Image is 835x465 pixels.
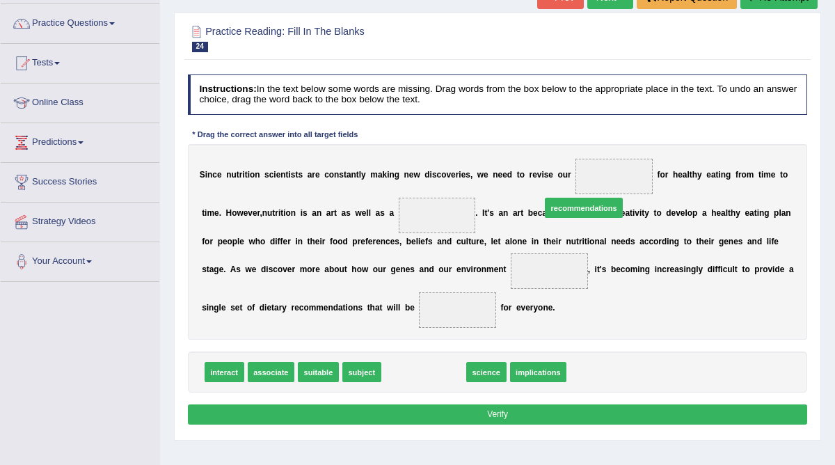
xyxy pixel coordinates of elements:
[432,170,437,180] b: s
[498,208,503,218] b: a
[355,208,361,218] b: w
[658,237,662,246] b: r
[303,208,308,218] b: s
[237,237,239,246] b: l
[681,208,685,218] b: e
[558,170,563,180] b: o
[779,208,781,218] b: l
[334,208,337,218] b: t
[774,208,779,218] b: p
[342,208,347,218] b: a
[248,208,253,218] b: v
[399,237,401,246] b: ,
[563,170,568,180] b: u
[218,237,223,246] b: p
[510,237,512,246] b: l
[600,237,605,246] b: a
[420,237,425,246] b: e
[275,208,278,218] b: r
[517,170,520,180] b: t
[260,208,262,218] b: ,
[217,170,222,180] b: e
[666,208,671,218] b: d
[735,170,738,180] b: f
[451,170,456,180] b: e
[468,237,471,246] b: t
[1,4,159,39] a: Practice Questions
[639,237,644,246] b: a
[192,42,208,52] span: 24
[272,208,275,218] b: t
[331,208,334,218] b: r
[520,170,525,180] b: o
[786,208,790,218] b: n
[692,170,697,180] b: h
[616,237,621,246] b: e
[283,208,285,218] b: i
[520,208,523,218] b: t
[1,163,159,198] a: Success Stories
[683,170,687,180] b: a
[437,170,442,180] b: c
[758,170,761,180] b: t
[308,170,312,180] b: a
[1,123,159,158] a: Predictions
[692,208,697,218] b: p
[446,170,451,180] b: v
[1,84,159,118] a: Online Class
[370,170,378,180] b: m
[517,237,522,246] b: n
[711,170,716,180] b: a
[747,170,754,180] b: m
[582,237,584,246] b: i
[635,208,639,218] b: v
[333,237,337,246] b: o
[380,208,385,218] b: s
[322,237,326,246] b: r
[718,170,720,180] b: i
[245,170,248,180] b: t
[416,237,418,246] b: l
[662,237,667,246] b: d
[566,237,571,246] b: n
[273,170,276,180] b: i
[690,170,692,180] b: t
[291,208,296,218] b: n
[209,237,213,246] b: r
[763,170,771,180] b: m
[587,237,589,246] b: i
[502,170,507,180] b: e
[576,237,579,246] b: t
[466,170,470,180] b: s
[312,208,317,218] b: a
[199,84,256,94] b: Instructions:
[456,237,461,246] b: c
[757,208,759,218] b: i
[726,170,731,180] b: g
[342,237,347,246] b: d
[255,170,260,180] b: n
[484,237,486,246] b: ,
[334,170,339,180] b: n
[528,208,533,218] b: b
[759,208,764,218] b: n
[212,170,217,180] b: c
[558,237,562,246] b: r
[706,170,711,180] b: e
[657,170,660,180] b: f
[372,237,376,246] b: r
[685,208,687,218] b: l
[738,170,742,180] b: r
[649,237,653,246] b: c
[484,208,487,218] b: t
[1,203,159,237] a: Strategy Videos
[248,170,250,180] b: i
[630,237,635,246] b: s
[745,208,749,218] b: e
[287,237,291,246] b: r
[255,237,260,246] b: h
[653,237,658,246] b: o
[301,208,303,218] b: i
[324,170,329,180] b: c
[442,237,447,246] b: n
